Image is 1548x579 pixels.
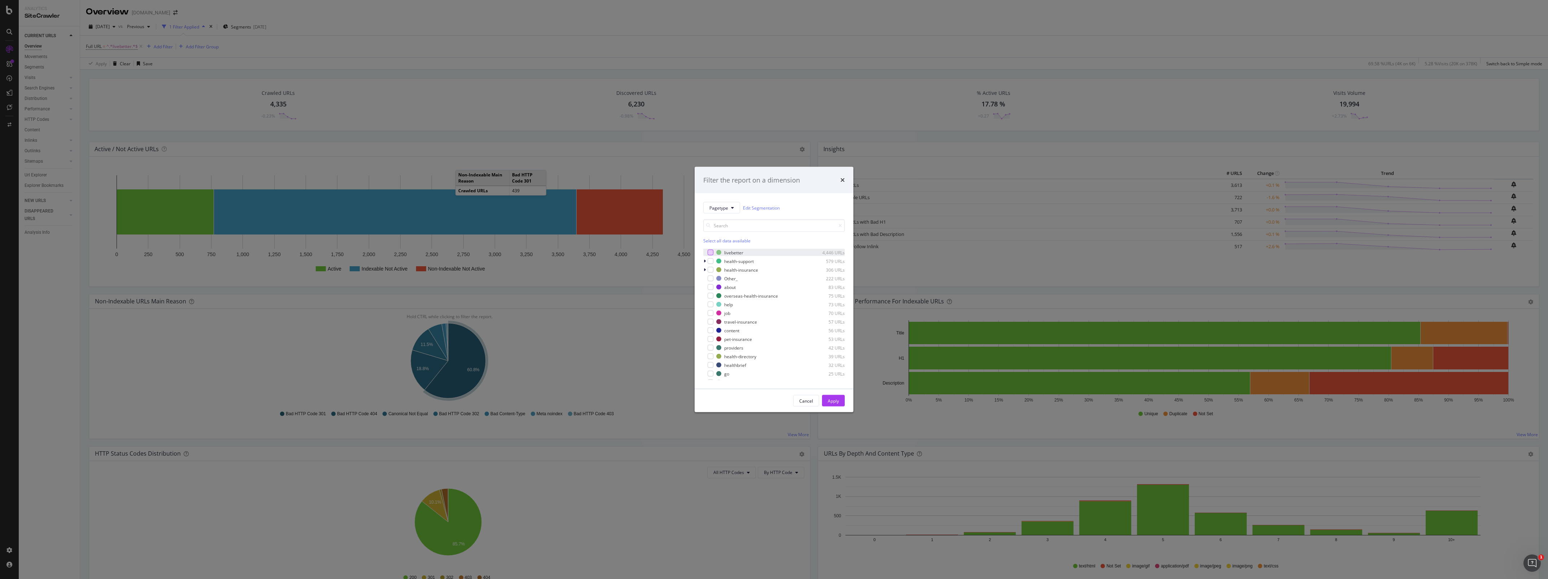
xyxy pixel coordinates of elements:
div: 4,446 URLs [809,249,845,255]
div: 57 URLs [809,319,845,325]
div: health-directory [724,353,756,359]
div: 21 URLs [809,379,845,385]
input: Search [703,219,845,232]
div: providers [724,345,743,351]
div: 56 URLs [809,327,845,333]
div: Other_ [724,275,738,281]
div: go [724,370,729,377]
div: healthbrief [724,362,746,368]
div: Apply [828,398,839,404]
div: 75 URLs [809,293,845,299]
div: 73 URLs [809,301,845,307]
div: 32 URLs [809,362,845,368]
div: life-insurance [724,379,752,385]
span: Pagetype [709,205,728,211]
div: 306 URLs [809,267,845,273]
div: overseas-health-insurance [724,293,778,299]
div: 70 URLs [809,310,845,316]
div: health-insurance [724,267,758,273]
div: Filter the report on a dimension [703,175,800,185]
div: modal [695,167,853,412]
div: 39 URLs [809,353,845,359]
div: 579 URLs [809,258,845,264]
a: Edit Segmentation [743,204,780,211]
span: 1 [1538,554,1544,560]
div: 25 URLs [809,370,845,377]
div: Cancel [799,398,813,404]
div: content [724,327,739,333]
div: pet-insurance [724,336,752,342]
div: travel-insurance [724,319,757,325]
div: about [724,284,736,290]
div: health-support [724,258,754,264]
div: 53 URLs [809,336,845,342]
div: 222 URLs [809,275,845,281]
div: times [840,175,845,185]
button: Cancel [793,395,819,407]
div: Select all data available [703,238,845,244]
div: 83 URLs [809,284,845,290]
button: Pagetype [703,202,740,214]
button: Apply [822,395,845,407]
div: job [724,310,730,316]
div: 42 URLs [809,345,845,351]
div: livebetter [724,249,743,255]
div: help [724,301,733,307]
iframe: Intercom live chat [1523,554,1541,572]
